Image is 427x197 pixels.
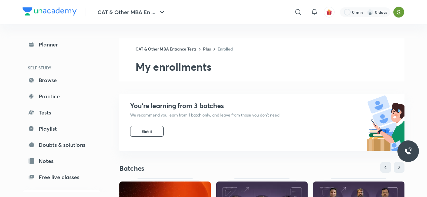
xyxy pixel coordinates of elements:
a: Notes [23,154,101,168]
img: batch [366,94,404,151]
a: Tests [23,106,101,119]
img: Company Logo [23,7,77,15]
img: Samridhi Vij [393,6,404,18]
img: avatar [326,9,332,15]
a: Browse [23,73,101,87]
a: Enrolled [218,46,233,52]
a: Free live classes [23,170,101,184]
img: streak [367,9,374,15]
button: Got it [130,126,164,137]
h4: Batches [119,164,262,173]
img: ttu [404,147,412,155]
h2: My enrollments [135,60,404,73]
a: Playlist [23,122,101,135]
h6: SELF STUDY [23,62,101,73]
button: CAT & Other MBA En ... [93,5,170,19]
a: Plus [203,46,211,52]
a: Doubts & solutions [23,138,101,152]
a: CAT & Other MBA Entrance Tests [135,46,196,52]
a: Company Logo [23,7,77,17]
p: We recommend you learn from 1 batch only, and leave from those you don’t need [130,112,279,118]
a: Practice [23,90,101,103]
a: Planner [23,38,101,51]
h4: You’re learning from 3 batches [130,102,279,110]
span: Got it [142,129,152,134]
button: avatar [324,7,335,18]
